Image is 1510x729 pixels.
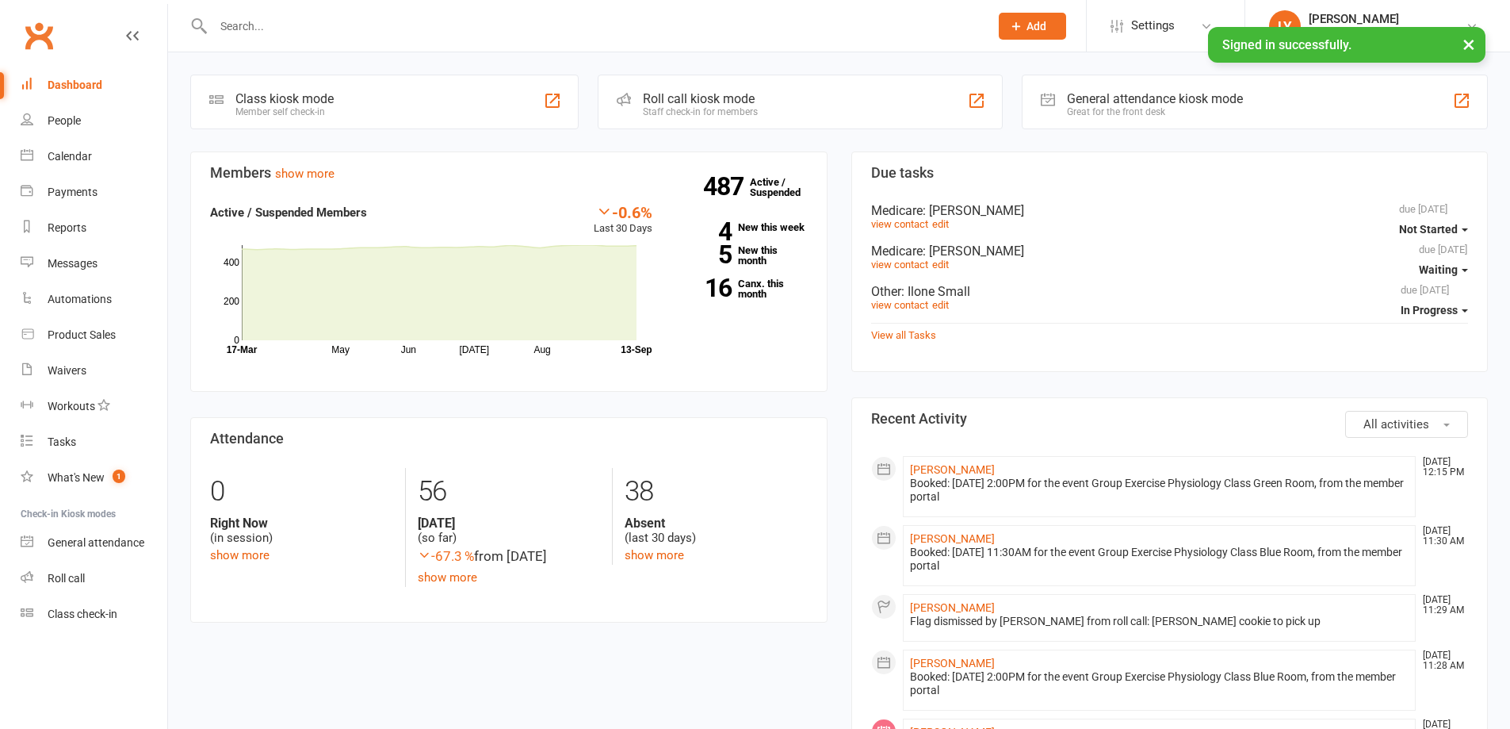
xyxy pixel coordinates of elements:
[21,424,167,460] a: Tasks
[21,460,167,496] a: What's New1
[235,91,334,106] div: Class kiosk mode
[21,282,167,317] a: Automations
[21,67,167,103] a: Dashboard
[48,328,116,341] div: Product Sales
[910,601,995,614] a: [PERSON_NAME]
[676,220,732,244] strong: 4
[21,246,167,282] a: Messages
[21,139,167,175] a: Calendar
[1363,417,1429,432] span: All activities
[871,411,1469,427] h3: Recent Activity
[48,400,95,412] div: Workouts
[210,165,808,181] h3: Members
[932,299,949,311] a: edit
[1419,255,1468,284] button: Waiting
[21,597,167,632] a: Class kiosk mode
[703,175,750,198] strong: 487
[871,165,1469,181] h3: Due tasks
[21,175,167,210] a: Payments
[932,259,949,270] a: edit
[48,608,117,620] div: Class check-in
[932,218,949,230] a: edit
[48,471,105,484] div: What's New
[1309,26,1466,40] div: Staying Active [PERSON_NAME]
[21,317,167,353] a: Product Sales
[418,468,600,516] div: 56
[275,167,334,181] a: show more
[1415,526,1467,547] time: [DATE] 11:30 AM
[676,278,808,299] a: 16Canx. this month
[1345,411,1468,438] button: All activities
[21,103,167,139] a: People
[871,329,936,341] a: View all Tasks
[1401,304,1458,317] span: In Progress
[235,106,334,117] div: Member self check-in
[910,477,1409,504] div: Booked: [DATE] 2:00PM for the event Group Exercise Physiology Class Green Room, from the member p...
[21,353,167,389] a: Waivers
[999,13,1066,40] button: Add
[910,615,1409,628] div: Flag dismissed by [PERSON_NAME] from roll call: [PERSON_NAME] cookie to pick up
[625,468,807,516] div: 38
[594,203,652,237] div: Last 30 Days
[210,548,270,562] a: show more
[643,106,758,117] div: Staff check-in for members
[21,389,167,424] a: Workouts
[21,525,167,561] a: General attendance kiosk mode
[208,15,978,37] input: Search...
[676,245,808,266] a: 5New this month
[21,210,167,246] a: Reports
[48,221,86,234] div: Reports
[48,536,144,549] div: General attendance
[48,150,92,163] div: Calendar
[625,548,684,562] a: show more
[210,468,393,516] div: 0
[210,431,808,447] h3: Attendance
[48,186,97,198] div: Payments
[643,91,758,106] div: Roll call kiosk mode
[418,516,600,546] div: (so far)
[48,79,102,91] div: Dashboard
[750,165,820,209] a: 487Active / Suspended
[871,284,1469,299] div: Other
[1401,296,1468,324] button: In Progress
[910,546,1409,573] div: Booked: [DATE] 11:30AM for the event Group Exercise Physiology Class Blue Room, from the member p...
[1067,106,1243,117] div: Great for the front desk
[910,463,995,476] a: [PERSON_NAME]
[21,561,167,597] a: Roll call
[625,516,807,531] strong: Absent
[1222,37,1351,52] span: Signed in successfully.
[1419,263,1458,276] span: Waiting
[1455,27,1483,61] button: ×
[210,205,367,220] strong: Active / Suspended Members
[1399,215,1468,244] button: Not Started
[1067,91,1243,106] div: General attendance kiosk mode
[48,293,112,305] div: Automations
[910,657,995,670] a: [PERSON_NAME]
[48,435,76,448] div: Tasks
[418,548,474,564] span: -67.3 %
[210,516,393,531] strong: Right Now
[48,114,81,127] div: People
[1269,10,1301,42] div: LY
[418,546,600,567] div: from [DATE]
[1026,20,1046,33] span: Add
[594,203,652,221] div: -0.6%
[1415,457,1467,478] time: [DATE] 12:15 PM
[1415,650,1467,671] time: [DATE] 11:28 AM
[1309,12,1466,26] div: [PERSON_NAME]
[901,284,970,299] span: : Ilone Small
[48,257,97,270] div: Messages
[418,570,477,585] a: show more
[676,276,732,300] strong: 16
[210,516,393,546] div: (in session)
[923,203,1024,218] span: : [PERSON_NAME]
[625,516,807,546] div: (last 30 days)
[871,259,928,270] a: view contact
[1415,595,1467,616] time: [DATE] 11:29 AM
[910,532,995,545] a: [PERSON_NAME]
[19,16,59,56] a: Clubworx
[113,470,125,483] span: 1
[676,243,732,267] strong: 5
[418,516,600,531] strong: [DATE]
[910,670,1409,697] div: Booked: [DATE] 2:00PM for the event Group Exercise Physiology Class Blue Room, from the member po...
